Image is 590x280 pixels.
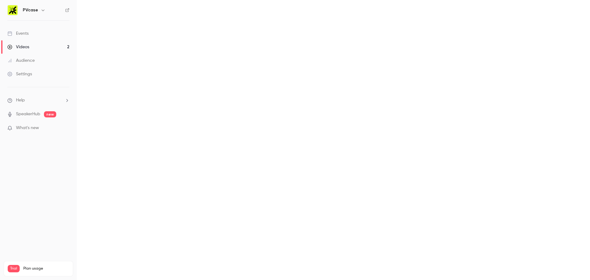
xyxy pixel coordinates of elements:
[7,97,69,104] li: help-dropdown-opener
[16,125,39,131] span: What's new
[16,97,25,104] span: Help
[16,111,40,117] a: SpeakerHub
[8,265,20,272] span: Trial
[7,57,35,64] div: Audience
[23,7,38,13] h6: PVcase
[7,30,29,37] div: Events
[8,5,18,15] img: PVcase
[7,44,29,50] div: Videos
[7,71,32,77] div: Settings
[44,111,56,117] span: new
[23,266,69,271] span: Plan usage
